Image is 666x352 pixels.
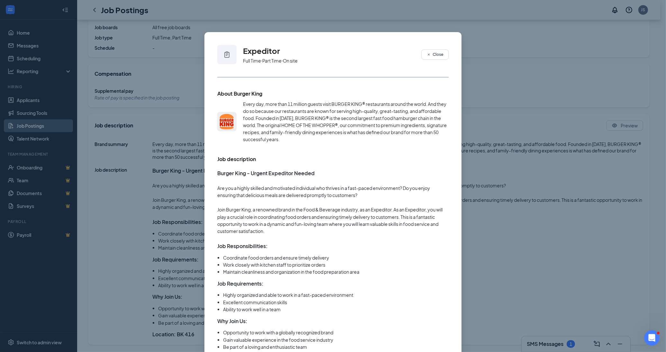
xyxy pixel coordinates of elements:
[217,185,449,199] p: Are you a highly skilled and motivated individual who thrives in a fast-paced environment? Do you...
[433,52,443,57] span: Close
[223,329,449,336] li: Opportunity to work with a globally recognized brand
[644,330,660,346] iframe: Intercom live chat
[223,254,449,261] li: Coordinate food orders and ensure timely delivery
[217,170,315,176] strong: Burger King - Urgent Expeditor Needed
[243,46,280,56] span: Expeditor
[421,49,449,60] button: CrossClose
[217,90,262,97] span: About Burger King
[217,112,237,131] img: Burger King
[223,343,449,350] li: Be part of a loving and enthusiastic team
[217,280,264,287] strong: Job Requirements:
[261,57,282,64] span: ‧ Part Time
[427,53,431,56] svg: Cross
[223,268,449,275] li: Maintain cleanliness and organization in the food preparation area
[243,101,447,142] span: Every day, more than 11 million guests visit BURGER KING® restaurants around the world. And they ...
[282,57,298,64] span: ‧ On site
[217,243,268,249] strong: Job Responsibilities:
[223,291,449,298] li: Highly organized and able to work in a fast-paced environment
[223,299,449,306] li: Excellent communication skills
[223,261,449,268] li: Work closely with kitchen staff to prioritize orders
[243,57,261,64] span: Full Time
[223,51,231,58] svg: Clipboard
[217,206,449,235] p: Join Burger King, a renowned brand in the Food & Beverage industry, as an Expeditor. As an Expedi...
[217,318,248,324] strong: Why Join Us:
[217,156,256,162] span: Job description
[223,336,449,343] li: Gain valuable experience in the food service industry
[223,306,449,313] li: Ability to work well in a team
